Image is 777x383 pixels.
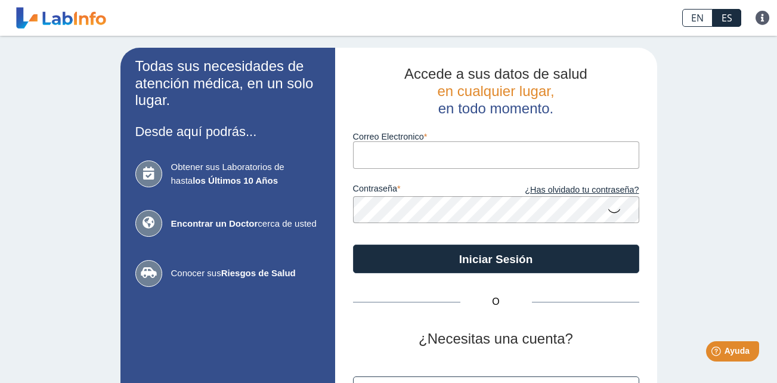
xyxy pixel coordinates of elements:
span: O [460,295,532,309]
label: contraseña [353,184,496,197]
h3: Desde aquí podrás... [135,124,320,139]
span: cerca de usted [171,217,320,231]
span: Obtener sus Laboratorios de hasta [171,160,320,187]
a: ES [713,9,741,27]
span: Accede a sus datos de salud [404,66,587,82]
span: en cualquier lugar, [437,83,554,99]
h2: ¿Necesitas una cuenta? [353,331,639,348]
button: Iniciar Sesión [353,245,639,273]
a: ¿Has olvidado tu contraseña? [496,184,639,197]
b: Riesgos de Salud [221,268,296,278]
span: en todo momento. [438,100,553,116]
span: Conocer sus [171,267,320,280]
label: Correo Electronico [353,132,639,141]
a: EN [682,9,713,27]
iframe: Help widget launcher [671,336,764,370]
b: Encontrar un Doctor [171,218,258,228]
h2: Todas sus necesidades de atención médica, en un solo lugar. [135,58,320,109]
b: los Últimos 10 Años [193,175,278,186]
